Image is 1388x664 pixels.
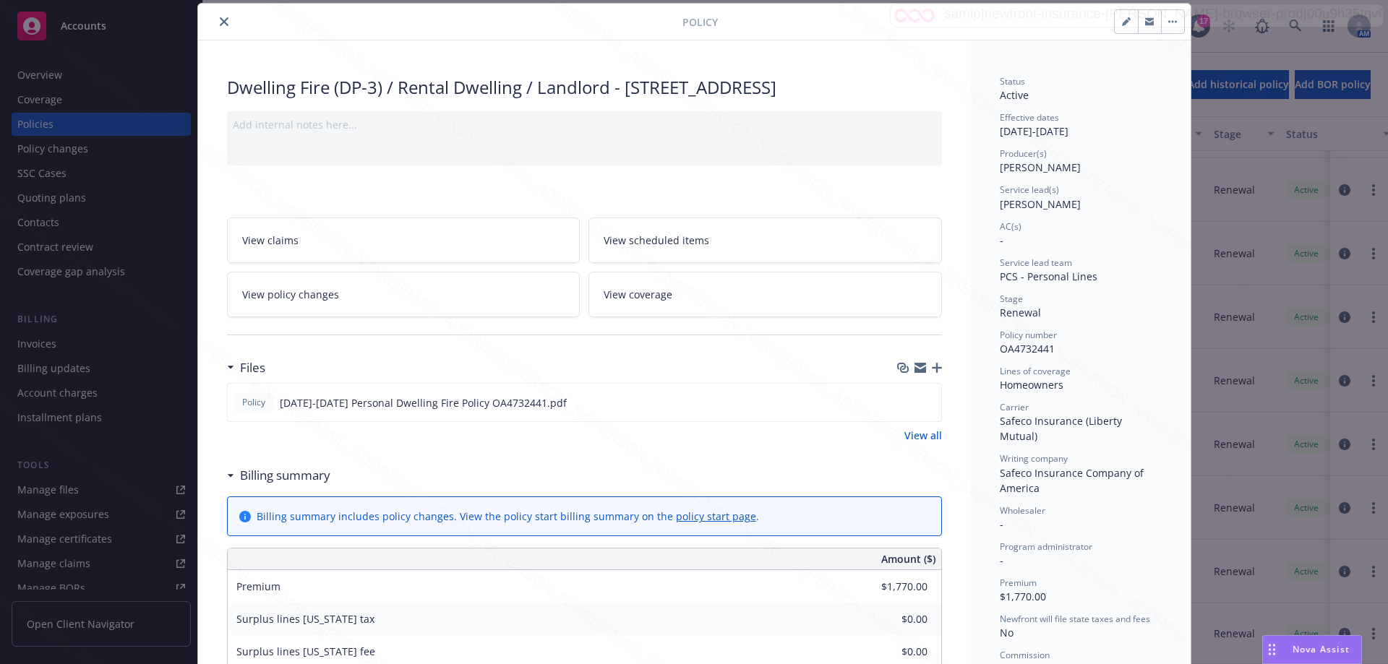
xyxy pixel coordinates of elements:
[1000,504,1045,517] span: Wholesaler
[588,272,942,317] a: View coverage
[236,579,280,593] span: Premium
[1000,590,1046,603] span: $1,770.00
[1000,365,1071,377] span: Lines of coverage
[1000,466,1147,495] span: Safeco Insurance Company of America
[881,551,935,566] span: Amount ($)
[233,117,936,132] div: Add internal notes here...
[1262,635,1362,664] button: Nova Assist
[239,396,268,409] span: Policy
[922,395,935,410] button: preview file
[1000,293,1023,305] span: Stage
[236,644,375,658] span: Surplus lines [US_STATE] fee
[842,641,936,663] input: 0.00
[904,428,942,443] a: View all
[242,233,299,248] span: View claims
[1000,197,1081,211] span: [PERSON_NAME]
[236,612,374,626] span: Surplus lines [US_STATE] tax
[227,272,581,317] a: View policy changes
[215,13,233,30] button: close
[1000,649,1050,661] span: Commission
[1000,88,1029,102] span: Active
[1000,414,1125,443] span: Safeco Insurance (Liberty Mutual)
[1000,220,1021,233] span: AC(s)
[227,358,265,377] div: Files
[1000,342,1055,355] span: OA4732441
[1000,452,1068,465] span: Writing company
[227,217,581,263] a: View claims
[899,395,911,410] button: download file
[1000,111,1059,124] span: Effective dates
[1293,643,1350,655] span: Nova Assist
[1000,613,1150,625] span: Newfront will file state taxes and fees
[242,287,339,302] span: View policy changes
[1000,160,1081,174] span: [PERSON_NAME]
[588,217,942,263] a: View scheduled items
[1000,577,1037,589] span: Premium
[1000,256,1072,269] span: Service lead team
[1000,540,1092,553] span: Program administrator
[604,233,709,248] span: View scheduled items
[604,287,672,302] span: View coverage
[1000,517,1003,531] span: -
[1000,75,1025,87] span: Status
[842,576,936,598] input: 0.00
[1000,184,1059,196] span: Service lead(s)
[1000,233,1003,247] span: -
[676,509,756,523] a: policy start page
[227,466,330,485] div: Billing summary
[1000,553,1003,567] span: -
[842,608,936,630] input: 0.00
[227,75,942,100] div: Dwelling Fire (DP-3) / Rental Dwelling / Landlord - [STREET_ADDRESS]
[1000,147,1047,160] span: Producer(s)
[1000,306,1041,319] span: Renewal
[1000,111,1162,139] div: [DATE] - [DATE]
[682,14,718,30] span: Policy
[1000,270,1097,283] span: PCS - Personal Lines
[1000,378,1063,392] span: Homeowners
[1000,329,1057,341] span: Policy number
[1000,401,1029,413] span: Carrier
[1263,636,1281,663] div: Drag to move
[280,395,567,410] span: [DATE]-[DATE] Personal Dwelling Fire Policy OA4732441.pdf
[1000,626,1014,639] span: No
[240,358,265,377] h3: Files
[240,466,330,485] h3: Billing summary
[257,509,759,524] div: Billing summary includes policy changes. View the policy start billing summary on the .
